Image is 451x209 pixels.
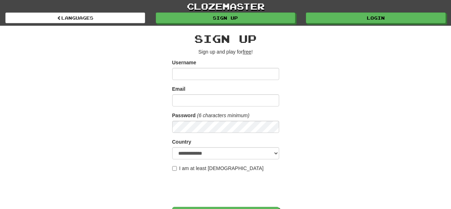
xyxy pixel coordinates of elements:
[172,166,177,171] input: I am at least [DEMOGRAPHIC_DATA]
[172,48,279,55] p: Sign up and play for !
[5,13,145,23] a: Languages
[172,59,196,66] label: Username
[243,49,251,55] u: free
[306,13,446,23] a: Login
[172,138,191,145] label: Country
[172,85,185,93] label: Email
[172,165,264,172] label: I am at least [DEMOGRAPHIC_DATA]
[156,13,296,23] a: Sign up
[172,112,196,119] label: Password
[172,175,281,203] iframe: reCAPTCHA
[197,113,250,118] em: (6 characters minimum)
[172,33,279,45] h2: Sign up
